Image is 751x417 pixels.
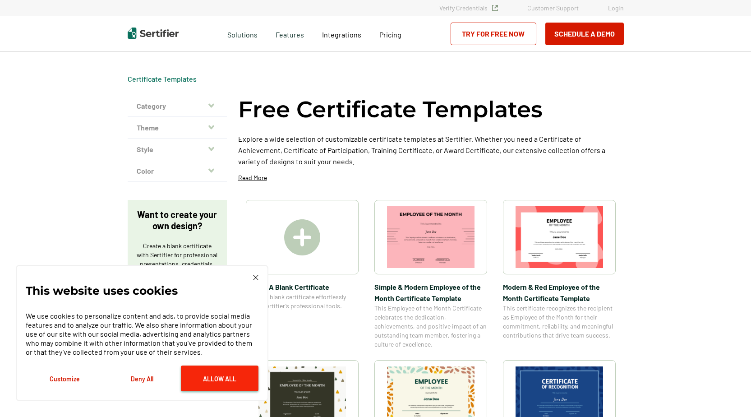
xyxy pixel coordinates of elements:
[322,28,361,39] a: Integrations
[284,219,320,255] img: Create A Blank Certificate
[503,281,616,304] span: Modern & Red Employee of the Month Certificate Template
[246,281,359,292] span: Create A Blank Certificate
[451,23,536,45] a: Try for Free Now
[128,160,227,182] button: Color
[387,206,475,268] img: Simple & Modern Employee of the Month Certificate Template
[379,30,401,39] span: Pricing
[503,200,616,349] a: Modern & Red Employee of the Month Certificate TemplateModern & Red Employee of the Month Certifi...
[276,28,304,39] span: Features
[492,5,498,11] img: Verified
[246,292,359,310] span: Create a blank certificate effortlessly using Sertifier’s professional tools.
[26,366,103,391] button: Customize
[379,28,401,39] a: Pricing
[503,304,616,340] span: This certificate recognizes the recipient as Employee of the Month for their commitment, reliabil...
[238,133,624,167] p: Explore a wide selection of customizable certificate templates at Sertifier. Whether you need a C...
[374,304,487,349] span: This Employee of the Month Certificate celebrates the dedication, achievements, and positive impa...
[253,275,258,280] img: Cookie Popup Close
[322,30,361,39] span: Integrations
[128,74,197,83] div: Breadcrumb
[545,23,624,45] button: Schedule a Demo
[128,117,227,139] button: Theme
[238,95,543,124] h1: Free Certificate Templates
[439,4,498,12] a: Verify Credentials
[26,311,258,357] p: We use cookies to personalize content and ads, to provide social media features and to analyze ou...
[181,366,258,391] button: Allow All
[128,74,197,83] a: Certificate Templates
[516,206,603,268] img: Modern & Red Employee of the Month Certificate Template
[227,28,258,39] span: Solutions
[103,366,181,391] button: Deny All
[26,286,178,295] p: This website uses cookies
[527,4,579,12] a: Customer Support
[608,4,624,12] a: Login
[374,200,487,349] a: Simple & Modern Employee of the Month Certificate TemplateSimple & Modern Employee of the Month C...
[137,209,218,232] p: Want to create your own design?
[128,28,179,39] img: Sertifier | Digital Credentialing Platform
[128,95,227,117] button: Category
[128,139,227,160] button: Style
[374,281,487,304] span: Simple & Modern Employee of the Month Certificate Template
[137,241,218,287] p: Create a blank certificate with Sertifier for professional presentations, credentials, and custom...
[238,173,267,182] p: Read More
